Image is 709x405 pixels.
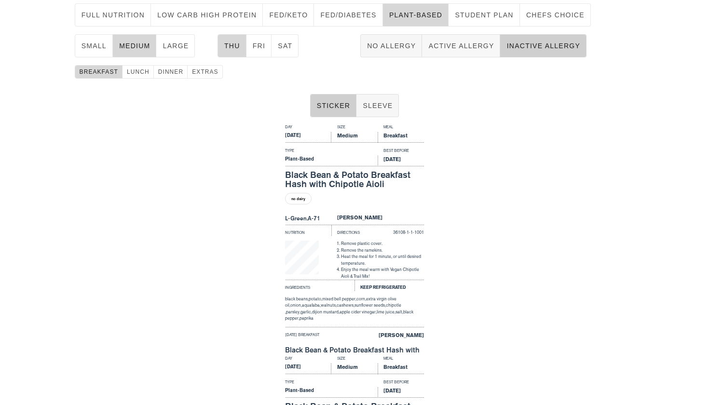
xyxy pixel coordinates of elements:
[341,247,424,254] li: Remove the ramekins.
[81,42,107,50] span: small
[252,42,266,50] span: Fri
[302,303,321,308] span: aquafaba,
[154,65,188,79] button: dinner
[191,68,218,75] span: extras
[320,11,376,19] span: Fed/diabetes
[367,42,416,50] span: No Allergy
[314,3,382,27] button: Fed/diabetes
[331,364,378,374] div: Medium
[123,65,154,79] button: lunch
[395,310,403,314] span: salt,
[356,297,366,301] span: corn,
[269,11,308,19] span: Fed/keto
[428,42,494,50] span: Active Allergy
[354,280,424,291] div: Keep Refrigerated
[188,65,223,79] button: extras
[500,34,586,57] button: Inactive Allergy
[157,11,257,19] span: Low Carb High Protein
[272,34,299,57] button: Sat
[341,254,424,267] li: Heat the meal for 1 minute, or until desired temperature.
[75,34,113,57] button: small
[341,241,424,247] li: Remove plastic cover.
[389,11,442,19] span: Plant-Based
[285,132,331,143] div: [DATE]
[322,297,356,301] span: mixed bell pepper,
[377,310,395,314] span: lime juice,
[340,310,377,314] span: apple cider vinegar,
[449,3,520,27] button: Student Plan
[378,379,424,387] div: Best Before
[79,68,118,75] span: breakfast
[285,355,331,364] div: Day
[75,3,151,27] button: Full Nutrition
[277,42,292,50] span: Sat
[290,303,302,308] span: onion,
[506,42,580,50] span: Inactive Allergy
[158,68,184,75] span: dinner
[263,3,314,27] button: Fed/keto
[81,11,145,19] span: Full Nutrition
[316,102,351,109] span: Sticker
[378,148,424,156] div: Best Before
[454,11,514,19] span: Student Plan
[360,34,422,57] button: No Allergy
[312,310,340,314] span: dijion mustard,
[285,124,331,132] div: Day
[378,132,424,143] div: Breakfast
[378,364,424,374] div: Breakfast
[285,225,331,236] div: Nutrition
[393,230,424,235] span: 36108-1-1-1001
[246,34,272,57] button: Fri
[331,355,378,364] div: Size
[341,267,424,280] li: Enjoy the meal warm with Vegan Chipotle Aioli & Trail Mix!
[378,156,424,166] div: [DATE]
[378,387,424,398] div: [DATE]
[378,355,424,364] div: Meal
[331,214,424,225] div: [PERSON_NAME]
[310,94,357,117] button: Sticker
[285,303,401,314] span: chipotle ,
[300,316,314,321] span: paprika
[300,310,312,314] span: garlic,
[285,171,424,189] div: Black Bean & Potato Breakfast Hash with Chipotle Aioli
[383,3,449,27] button: Plant-Based
[286,310,300,314] span: parsley,
[285,297,309,301] span: black beans,
[224,42,240,50] span: Thu
[285,364,331,374] div: [DATE]
[337,303,354,308] span: cashews,
[151,3,263,27] button: Low Carb High Protein
[285,214,331,225] div: L-Green.A-71
[285,379,378,387] div: Type
[291,193,305,204] span: no dairy
[321,303,337,308] span: walnuts,
[156,34,195,57] button: large
[285,387,378,398] div: Plant-Based
[285,332,354,342] div: [DATE] breakfast
[356,94,399,117] button: Sleeve
[354,332,424,342] div: [PERSON_NAME]
[354,303,386,308] span: sunflower seeds,
[75,65,123,79] button: breakfast
[285,148,378,156] div: Type
[378,124,424,132] div: Meal
[422,34,500,57] button: Active Allergy
[526,11,585,19] span: chefs choice
[285,347,424,361] div: Black Bean & Potato Breakfast Hash with Chipotle Aioli
[331,225,378,236] div: Directions
[119,42,150,50] span: medium
[113,34,157,57] button: medium
[331,132,378,143] div: Medium
[362,102,393,109] span: Sleeve
[218,34,246,57] button: Thu
[126,68,150,75] span: lunch
[331,124,378,132] div: Size
[285,280,354,291] div: Ingredients
[285,156,378,166] div: Plant-Based
[520,3,591,27] button: chefs choice
[309,297,322,301] span: potato,
[162,42,189,50] span: large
